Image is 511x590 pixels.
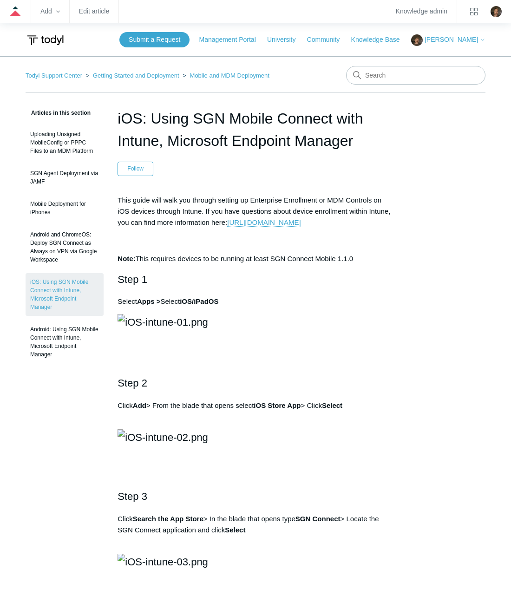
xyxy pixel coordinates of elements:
[295,515,341,523] strong: SGN Connect
[322,401,342,409] strong: Select
[491,6,502,17] img: user avatar
[118,162,153,176] button: Follow Article
[267,35,305,45] a: University
[181,72,269,79] li: Mobile and MDM Deployment
[425,36,478,43] span: [PERSON_NAME]
[180,297,218,305] strong: iOS/iPadOS
[307,35,349,45] a: Community
[190,72,269,79] a: Mobile and MDM Deployment
[26,125,104,160] a: Uploading Unsigned MobileConfig or PPPC Files to an MDM Platform
[351,35,409,45] a: Knowledge Base
[119,32,190,47] a: Submit a Request
[491,6,502,17] zd-hc-trigger: Click your profile icon to open the profile menu
[199,35,265,45] a: Management Portal
[118,429,208,446] img: iOS-intune-02.png
[118,296,393,307] p: Select Select
[133,401,146,409] strong: Add
[118,400,393,422] p: Click > From the blade that opens select > Click
[118,375,393,391] h2: Step 2
[26,164,104,190] a: SGN Agent Deployment via JAMF
[118,488,393,505] h2: Step 3
[118,255,135,262] strong: Note:
[227,218,301,227] a: [URL][DOMAIN_NAME]
[346,66,485,85] input: Search
[79,9,109,14] a: Edit article
[118,195,393,228] p: This guide will walk you through setting up Enterprise Enrollment or MDM Controls on iOS devices ...
[26,32,65,49] img: Todyl Support Center Help Center home page
[26,195,104,221] a: Mobile Deployment for iPhones
[137,297,160,305] strong: Apps >
[396,9,447,14] a: Knowledge admin
[118,554,208,570] img: iOS-intune-03.png
[40,9,60,14] zd-hc-trigger: Add
[225,526,245,534] strong: Select
[133,515,203,523] strong: Search the App Store
[26,273,104,316] a: iOS: Using SGN Mobile Connect with Intune, Microsoft Endpoint Manager
[118,253,393,264] p: This requires devices to be running at least SGN Connect Mobile 1.1.0
[26,72,84,79] li: Todyl Support Center
[118,314,208,330] img: iOS-intune-01.png
[411,34,485,46] button: [PERSON_NAME]
[84,72,181,79] li: Getting Started and Deployment
[254,401,301,409] strong: iOS Store App
[26,321,104,363] a: Android: Using SGN Mobile Connect with Intune, Microsoft Endpoint Manager
[26,226,104,269] a: Android and ChromeOS: Deploy SGN Connect as Always on VPN via Google Workspace
[26,110,91,116] span: Articles in this section
[26,72,82,79] a: Todyl Support Center
[118,271,393,288] h2: Step 1
[93,72,179,79] a: Getting Started and Deployment
[118,513,393,547] p: Click > In the blade that opens type > Locate the SGN Connect application and click
[118,107,393,152] h1: iOS: Using SGN Mobile Connect with Intune, Microsoft Endpoint Manager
